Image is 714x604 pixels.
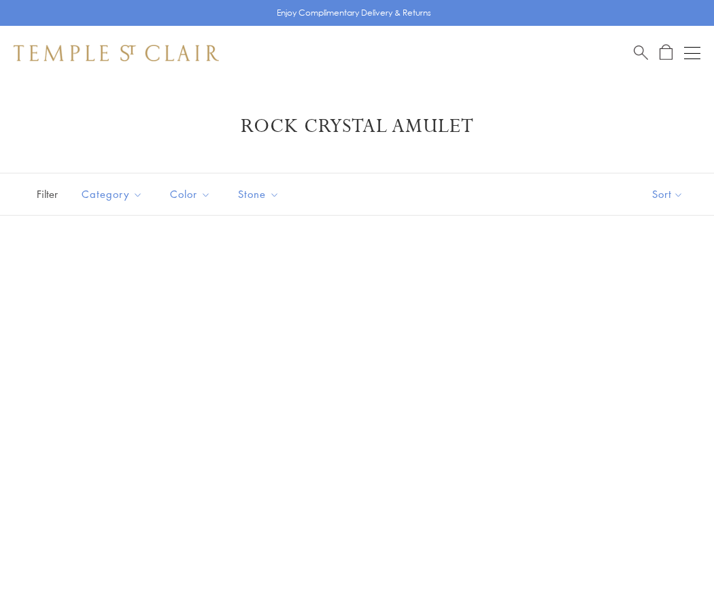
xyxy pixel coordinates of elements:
[231,186,290,203] span: Stone
[228,179,290,209] button: Stone
[34,114,680,139] h1: Rock Crystal Amulet
[277,6,431,20] p: Enjoy Complimentary Delivery & Returns
[163,186,221,203] span: Color
[622,173,714,215] button: Show sort by
[684,45,700,61] button: Open navigation
[634,44,648,61] a: Search
[75,186,153,203] span: Category
[71,179,153,209] button: Category
[160,179,221,209] button: Color
[660,44,673,61] a: Open Shopping Bag
[14,45,219,61] img: Temple St. Clair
